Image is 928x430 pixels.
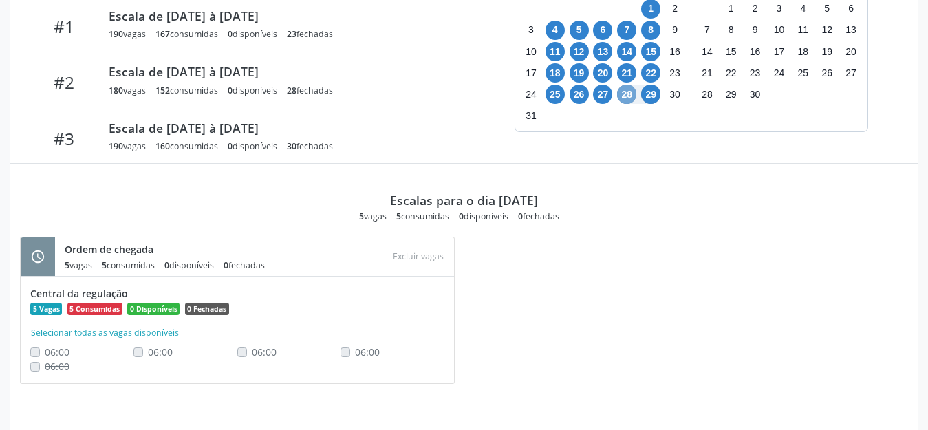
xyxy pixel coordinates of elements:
[546,63,565,83] span: segunda-feira, 18 de agosto de 2025
[287,85,333,96] div: fechadas
[546,21,565,40] span: segunda-feira, 4 de agosto de 2025
[109,85,146,96] div: vagas
[228,85,233,96] span: 0
[518,211,559,222] div: fechadas
[224,259,228,271] span: 0
[228,28,277,40] div: disponíveis
[570,42,589,61] span: terça-feira, 12 de agosto de 2025
[641,42,660,61] span: sexta-feira, 15 de agosto de 2025
[641,85,660,104] span: sexta-feira, 29 de agosto de 2025
[30,303,62,315] span: 5 Vagas
[228,85,277,96] div: disponíveis
[617,85,636,104] span: quinta-feira, 28 de agosto de 2025
[722,63,741,83] span: segunda-feira, 22 de setembro de 2025
[109,8,435,23] div: Escala de [DATE] à [DATE]
[769,63,788,83] span: quarta-feira, 24 de setembro de 2025
[722,42,741,61] span: segunda-feira, 15 de setembro de 2025
[546,85,565,104] span: segunda-feira, 25 de agosto de 2025
[521,107,541,126] span: domingo, 31 de agosto de 2025
[396,211,401,222] span: 5
[155,85,170,96] span: 152
[793,42,812,61] span: quinta-feira, 18 de setembro de 2025
[518,211,523,222] span: 0
[30,249,45,264] i: schedule
[593,63,612,83] span: quarta-feira, 20 de agosto de 2025
[102,259,155,271] div: consumidas
[109,140,146,152] div: vagas
[570,85,589,104] span: terça-feira, 26 de agosto de 2025
[109,28,123,40] span: 190
[252,345,277,358] span: Não é possivel realocar uma vaga consumida
[109,120,435,136] div: Escala de [DATE] à [DATE]
[746,63,765,83] span: terça-feira, 23 de setembro de 2025
[841,63,861,83] span: sábado, 27 de setembro de 2025
[30,129,99,149] div: #3
[459,211,464,222] span: 0
[228,140,277,152] div: disponíveis
[722,21,741,40] span: segunda-feira, 8 de setembro de 2025
[746,21,765,40] span: terça-feira, 9 de setembro de 2025
[746,85,765,104] span: terça-feira, 30 de setembro de 2025
[617,42,636,61] span: quinta-feira, 14 de agosto de 2025
[396,211,449,222] div: consumidas
[817,21,837,40] span: sexta-feira, 12 de setembro de 2025
[65,242,274,257] div: Ordem de chegada
[109,85,123,96] span: 180
[287,140,333,152] div: fechadas
[593,85,612,104] span: quarta-feira, 27 de agosto de 2025
[793,63,812,83] span: quinta-feira, 25 de setembro de 2025
[148,345,173,358] span: Não é possivel realocar uma vaga consumida
[30,72,99,92] div: #2
[155,28,170,40] span: 167
[593,42,612,61] span: quarta-feira, 13 de agosto de 2025
[841,21,861,40] span: sábado, 13 de setembro de 2025
[817,63,837,83] span: sexta-feira, 26 de setembro de 2025
[67,303,122,315] span: 5 Consumidas
[665,85,684,104] span: sábado, 30 de agosto de 2025
[698,42,717,61] span: domingo, 14 de setembro de 2025
[228,140,233,152] span: 0
[641,21,660,40] span: sexta-feira, 8 de agosto de 2025
[102,259,107,271] span: 5
[287,85,296,96] span: 28
[793,21,812,40] span: quinta-feira, 11 de setembro de 2025
[30,286,444,301] div: Central da regulação
[155,140,170,152] span: 160
[287,28,333,40] div: fechadas
[817,42,837,61] span: sexta-feira, 19 de setembro de 2025
[521,21,541,40] span: domingo, 3 de agosto de 2025
[164,259,169,271] span: 0
[769,21,788,40] span: quarta-feira, 10 de setembro de 2025
[65,259,69,271] span: 5
[617,63,636,83] span: quinta-feira, 21 de agosto de 2025
[224,259,265,271] div: fechadas
[109,64,435,79] div: Escala de [DATE] à [DATE]
[698,21,717,40] span: domingo, 7 de setembro de 2025
[698,85,717,104] span: domingo, 28 de setembro de 2025
[722,85,741,104] span: segunda-feira, 29 de setembro de 2025
[841,42,861,61] span: sábado, 20 de setembro de 2025
[641,63,660,83] span: sexta-feira, 22 de agosto de 2025
[45,360,69,373] span: Não é possivel realocar uma vaga consumida
[665,21,684,40] span: sábado, 9 de agosto de 2025
[698,63,717,83] span: domingo, 21 de setembro de 2025
[746,42,765,61] span: terça-feira, 16 de setembro de 2025
[30,326,180,340] button: Selecionar todas as vagas disponíveis
[521,63,541,83] span: domingo, 17 de agosto de 2025
[30,17,99,36] div: #1
[164,259,214,271] div: disponíveis
[570,21,589,40] span: terça-feira, 5 de agosto de 2025
[459,211,508,222] div: disponíveis
[155,140,218,152] div: consumidas
[359,211,364,222] span: 5
[570,63,589,83] span: terça-feira, 19 de agosto de 2025
[359,211,387,222] div: vagas
[665,42,684,61] span: sábado, 16 de agosto de 2025
[521,85,541,104] span: domingo, 24 de agosto de 2025
[185,303,229,315] span: 0 Fechadas
[109,28,146,40] div: vagas
[387,247,449,266] div: Escolha as vagas para excluir
[155,28,218,40] div: consumidas
[228,28,233,40] span: 0
[546,42,565,61] span: segunda-feira, 11 de agosto de 2025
